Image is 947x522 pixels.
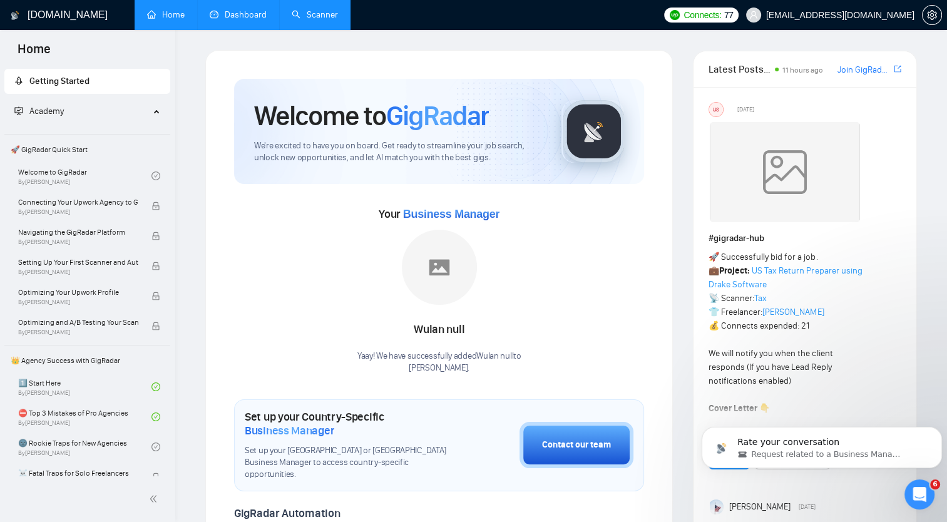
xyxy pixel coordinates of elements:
span: Connects: [683,8,721,22]
a: 1️⃣ Start HereBy[PERSON_NAME] [18,373,151,401]
img: Anisuzzaman Khan [710,499,725,514]
span: GigRadar Automation [234,506,340,520]
span: rocket [14,76,23,85]
span: [DATE] [737,104,754,115]
span: By [PERSON_NAME] [18,238,138,246]
a: searchScanner [292,9,338,20]
span: 11 hours ago [782,66,823,74]
span: double-left [149,493,161,505]
span: We're excited to have you on board. Get ready to streamline your job search, unlock new opportuni... [254,140,541,164]
span: lock [151,262,160,270]
span: By [PERSON_NAME] [18,208,138,216]
span: Your [379,207,499,221]
span: lock [151,232,160,240]
span: export [894,64,901,74]
span: check-circle [151,171,160,180]
div: Contact our team [542,438,611,452]
img: logo [11,6,19,26]
span: Setting Up Your First Scanner and Auto-Bidder [18,256,138,269]
h1: Set up your Country-Specific [245,410,457,438]
span: Business Manager [403,208,499,220]
span: Optimizing Your Upwork Profile [18,286,138,299]
img: upwork-logo.png [670,10,680,20]
span: Optimizing and A/B Testing Your Scanner for Better Results [18,316,138,329]
span: setting [923,10,941,20]
span: 🚀 GigRadar Quick Start [6,137,169,162]
a: Tax [754,293,767,304]
strong: Project: [719,265,750,276]
a: 🌚 Rookie Traps for New AgenciesBy[PERSON_NAME] [18,433,151,461]
li: Getting Started [4,69,170,94]
span: GigRadar [386,99,489,133]
a: US Tax Return Preparer using Drake Software [709,265,862,290]
img: placeholder.png [402,230,477,305]
span: Academy [14,106,64,116]
span: Home [8,40,61,66]
span: check-circle [151,382,160,391]
span: By [PERSON_NAME] [18,299,138,306]
span: Latest Posts from the GigRadar Community [709,61,771,77]
div: Wulan null [357,319,521,340]
span: 77 [724,8,734,22]
div: Yaay! We have successfully added Wulan null to [357,351,521,374]
span: Set up your [GEOGRAPHIC_DATA] or [GEOGRAPHIC_DATA] Business Manager to access country-specific op... [245,445,457,481]
iframe: Intercom live chat [904,479,934,509]
span: By [PERSON_NAME] [18,269,138,276]
a: dashboardDashboard [210,9,267,20]
a: Welcome to GigRadarBy[PERSON_NAME] [18,162,151,190]
span: Navigating the GigRadar Platform [18,226,138,238]
span: 6 [930,479,940,489]
a: homeHome [147,9,185,20]
span: user [749,11,758,19]
div: US [709,103,723,116]
span: fund-projection-screen [14,106,23,115]
span: By [PERSON_NAME] [18,329,138,336]
span: 👑 Agency Success with GigRadar [6,348,169,373]
span: check-circle [151,412,160,421]
h1: Welcome to [254,99,489,133]
a: setting [922,10,942,20]
a: Join GigRadar Slack Community [837,63,891,77]
a: export [894,63,901,75]
span: check-circle [151,443,160,451]
img: weqQh+iSagEgQAAAABJRU5ErkJggg== [710,122,860,222]
span: Academy [29,106,64,116]
span: Connecting Your Upwork Agency to GigRadar [18,196,138,208]
button: Contact our team [520,422,633,468]
span: [PERSON_NAME] [729,500,791,514]
a: ⛔ Top 3 Mistakes of Pro AgenciesBy[PERSON_NAME] [18,403,151,431]
iframe: Intercom notifications message [697,401,947,488]
span: Business Manager [245,424,334,438]
span: lock [151,473,160,481]
h1: # gigradar-hub [709,232,901,245]
span: Getting Started [29,76,90,86]
p: [PERSON_NAME] . [357,362,521,374]
span: lock [151,322,160,330]
button: setting [922,5,942,25]
a: [PERSON_NAME] [762,307,824,317]
span: [DATE] [799,501,816,513]
img: gigradar-logo.png [563,100,625,163]
span: lock [151,202,160,210]
span: lock [151,292,160,300]
span: ☠️ Fatal Traps for Solo Freelancers [18,467,138,479]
